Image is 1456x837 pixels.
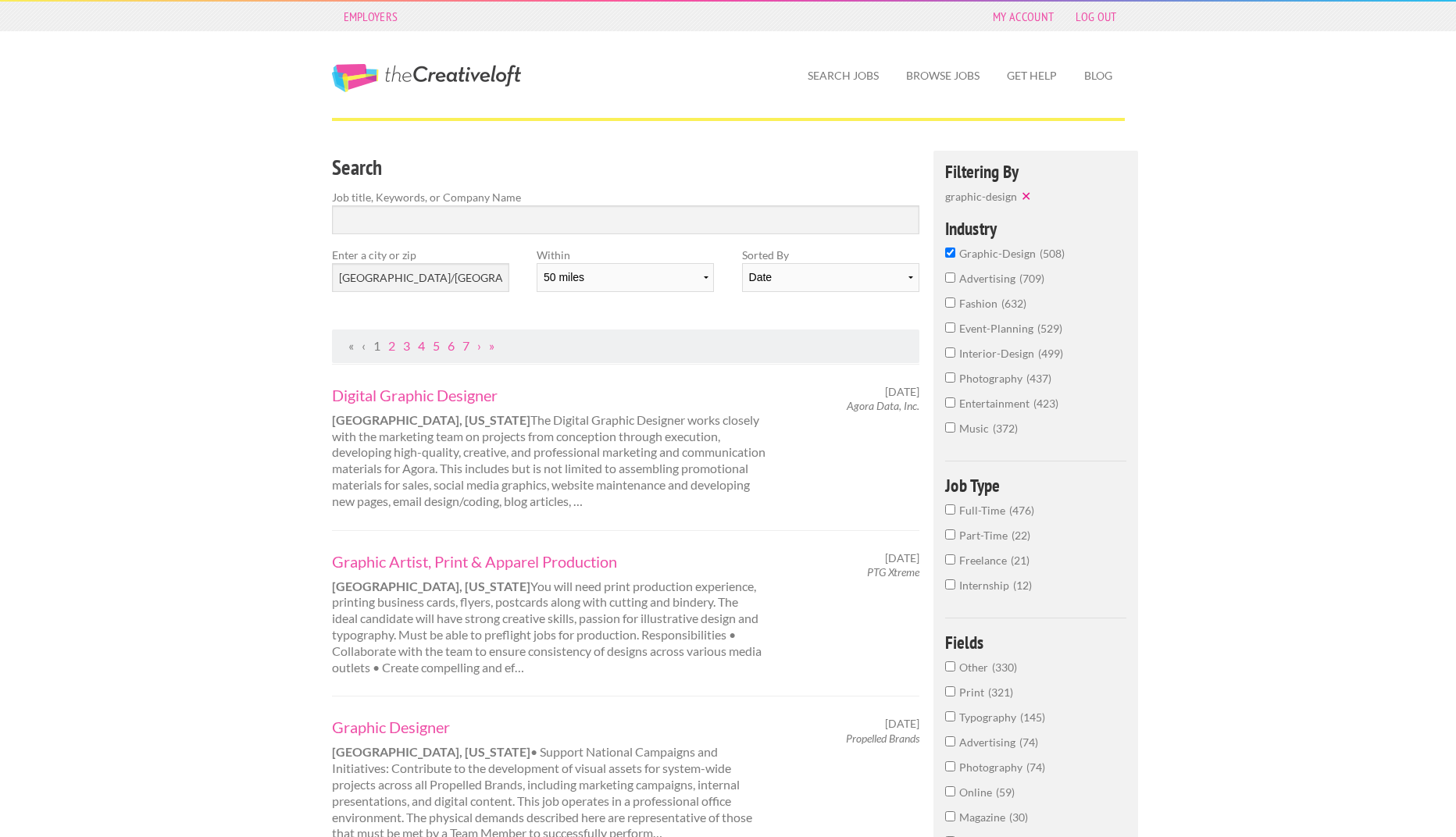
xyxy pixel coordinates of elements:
[959,579,1013,592] span: Internship
[993,422,1018,435] span: 372
[332,717,766,737] a: Graphic Designer
[1037,322,1062,335] span: 529
[945,711,955,721] input: Typography145
[332,579,530,593] strong: [GEOGRAPHIC_DATA], [US_STATE]
[959,785,996,799] span: Online
[945,219,1127,237] h4: Industry
[332,247,509,263] label: Enter a city or zip
[959,810,1009,824] span: Magazine
[959,711,1020,724] span: Typography
[1019,272,1044,285] span: 709
[867,565,919,579] em: PTG Xtreme
[1017,188,1039,204] button: ✕
[1009,504,1034,517] span: 476
[945,476,1127,494] h4: Job Type
[945,372,955,383] input: photography437
[945,686,955,696] input: Print321
[336,5,406,27] a: Employers
[894,58,992,94] a: Browse Jobs
[959,504,1009,517] span: Full-Time
[885,385,919,399] span: [DATE]
[959,422,993,435] span: music
[945,162,1127,180] h4: Filtering By
[885,717,919,731] span: [DATE]
[959,529,1012,542] span: Part-Time
[1020,711,1045,724] span: 145
[959,397,1033,410] span: entertainment
[1038,347,1063,360] span: 499
[332,385,766,405] a: Digital Graphic Designer
[1040,247,1065,260] span: 508
[945,529,955,540] input: Part-Time22
[742,247,919,263] label: Sorted By
[332,412,530,427] strong: [GEOGRAPHIC_DATA], [US_STATE]
[1026,372,1051,385] span: 437
[373,338,380,353] a: Page 1
[388,338,395,353] a: Page 2
[945,297,955,308] input: fashion632
[959,760,1026,774] span: Photography
[945,811,955,821] input: Magazine30
[945,633,1127,651] h4: Fields
[1013,579,1032,592] span: 12
[959,735,1019,749] span: Advertising
[1072,58,1125,94] a: Blog
[945,397,955,408] input: entertainment423
[433,338,440,353] a: Page 5
[945,504,955,515] input: Full-Time476
[332,64,521,92] a: The Creative Loft
[959,347,1038,360] span: interior-design
[489,338,494,353] a: Last Page, Page 51
[945,736,955,746] input: Advertising74
[945,554,955,565] input: Freelance21
[985,5,1062,27] a: My Account
[332,551,766,572] a: Graphic Artist, Print & Apparel Production
[959,272,1019,285] span: advertising
[1001,297,1026,310] span: 632
[945,190,1017,203] span: graphic-design
[1009,810,1028,824] span: 30
[959,322,1037,335] span: event-planning
[992,661,1017,674] span: 330
[959,372,1026,385] span: photography
[1012,529,1030,542] span: 22
[1033,397,1058,410] span: 423
[988,686,1013,699] span: 321
[1019,735,1038,749] span: 74
[885,551,919,565] span: [DATE]
[846,732,919,745] em: Propelled Brands
[318,385,780,510] div: The Digital Graphic Designer works closely with the marketing team on projects from conception th...
[945,248,955,258] input: graphic-design508
[847,399,919,412] em: Agora Data, Inc.
[945,322,955,333] input: event-planning529
[945,579,955,589] input: Internship12
[795,58,891,94] a: Search Jobs
[945,347,955,358] input: interior-design499
[959,686,988,699] span: Print
[959,247,1040,260] span: graphic-design
[945,661,955,671] input: Other330
[1068,5,1124,27] a: Log Out
[362,338,366,353] span: Previous Page
[318,551,780,676] div: You will need print production experience, printing business cards, flyers, postcards along with ...
[418,338,425,353] a: Page 4
[403,338,410,353] a: Page 3
[945,272,955,283] input: advertising709
[996,785,1015,799] span: 59
[477,338,481,353] a: Next Page
[348,338,354,353] span: First Page
[462,338,469,353] a: Page 7
[332,205,920,234] input: Search
[945,786,955,796] input: Online59
[332,153,920,183] h3: Search
[448,338,455,353] a: Page 6
[1026,760,1045,774] span: 74
[1011,554,1030,567] span: 21
[537,247,714,263] label: Within
[332,744,530,759] strong: [GEOGRAPHIC_DATA], [US_STATE]
[994,58,1069,94] a: Get Help
[959,661,992,674] span: Other
[959,554,1011,567] span: Freelance
[742,263,919,292] select: Sort results by
[332,189,920,205] label: Job title, Keywords, or Company Name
